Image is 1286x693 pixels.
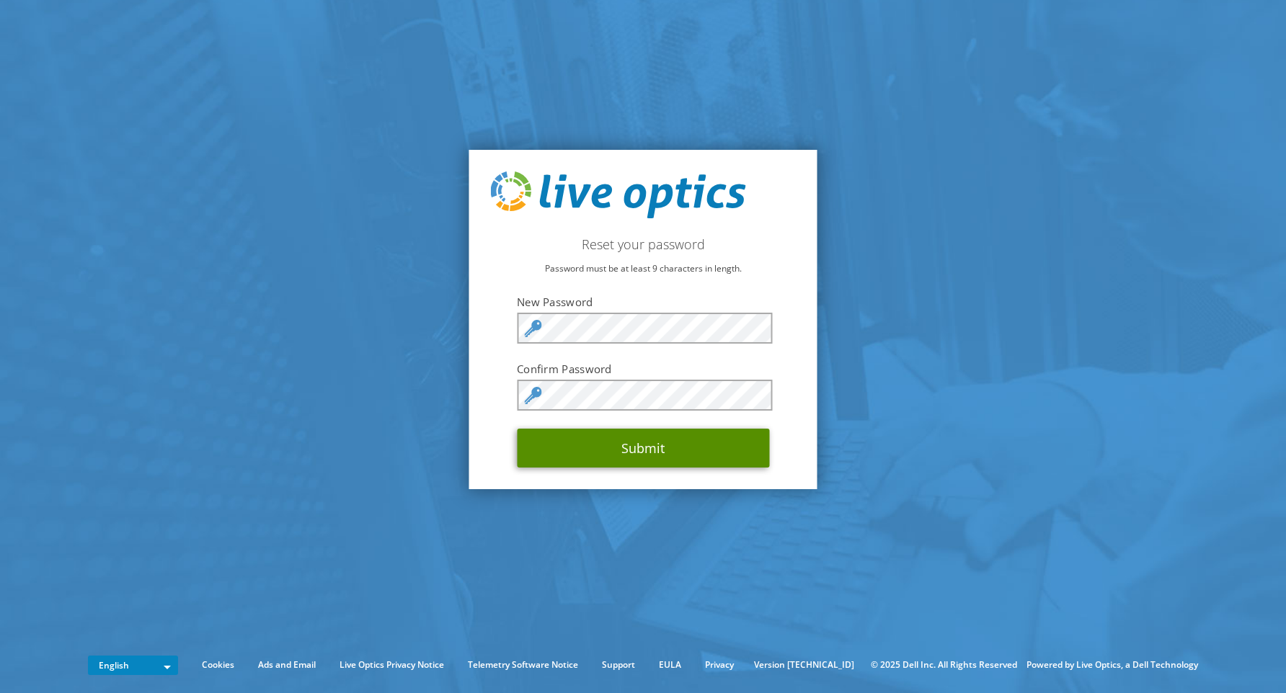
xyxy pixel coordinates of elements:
[491,236,796,252] h2: Reset your password
[694,657,745,673] a: Privacy
[491,261,796,277] p: Password must be at least 9 characters in length.
[864,657,1024,673] li: © 2025 Dell Inc. All Rights Reserved
[1026,657,1198,673] li: Powered by Live Optics, a Dell Technology
[747,657,861,673] li: Version [TECHNICAL_ID]
[517,362,769,376] label: Confirm Password
[247,657,327,673] a: Ads and Email
[191,657,245,673] a: Cookies
[648,657,692,673] a: EULA
[517,295,769,309] label: New Password
[491,171,746,219] img: live_optics_svg.svg
[517,429,769,468] button: Submit
[329,657,455,673] a: Live Optics Privacy Notice
[457,657,589,673] a: Telemetry Software Notice
[591,657,646,673] a: Support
